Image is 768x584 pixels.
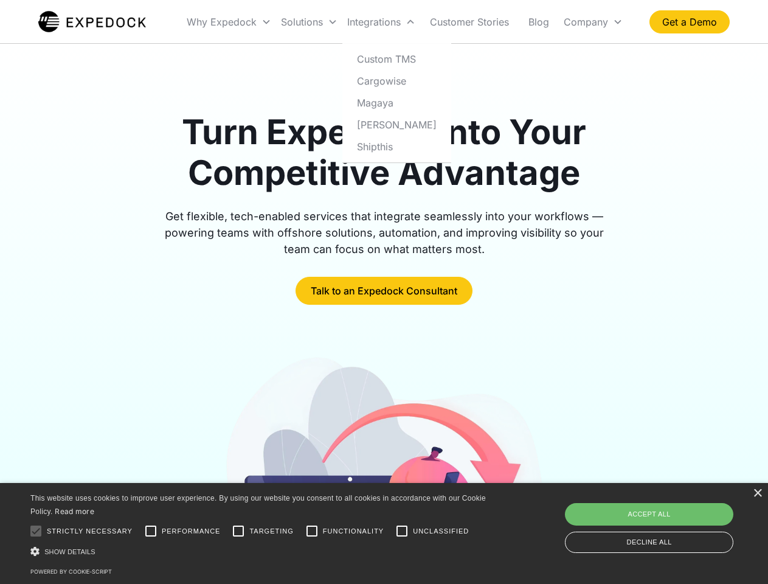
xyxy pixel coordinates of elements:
[276,1,342,43] div: Solutions
[38,10,146,34] a: home
[249,526,293,537] span: Targeting
[281,16,323,28] div: Solutions
[420,1,519,43] a: Customer Stories
[649,10,730,33] a: Get a Demo
[151,208,618,257] div: Get flexible, tech-enabled services that integrate seamlessly into your workflows — powering team...
[30,568,112,575] a: Powered by cookie-script
[347,16,401,28] div: Integrations
[47,526,133,537] span: Strictly necessary
[38,10,146,34] img: Expedock Logo
[323,526,384,537] span: Functionality
[30,494,486,516] span: This website uses cookies to improve user experience. By using our website you consent to all coo...
[342,1,420,43] div: Integrations
[347,114,446,136] a: [PERSON_NAME]
[347,92,446,114] a: Magaya
[296,277,472,305] a: Talk to an Expedock Consultant
[519,1,559,43] a: Blog
[347,136,446,158] a: Shipthis
[182,1,276,43] div: Why Expedock
[342,43,451,163] nav: Integrations
[187,16,257,28] div: Why Expedock
[30,545,490,558] div: Show details
[151,112,618,193] h1: Turn Expedock Into Your Competitive Advantage
[413,526,469,537] span: Unclassified
[564,16,608,28] div: Company
[347,70,446,92] a: Cargowise
[162,526,221,537] span: Performance
[347,48,446,70] a: Custom TMS
[566,453,768,584] iframe: Chat Widget
[559,1,628,43] div: Company
[44,548,95,555] span: Show details
[55,507,94,516] a: Read more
